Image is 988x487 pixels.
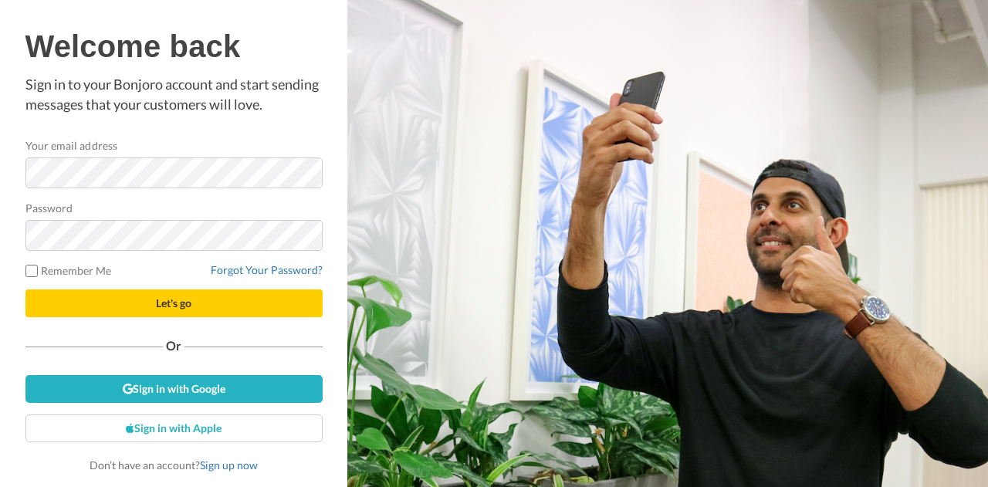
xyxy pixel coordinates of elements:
[211,263,323,276] a: Forgot Your Password?
[90,458,258,472] span: Don’t have an account?
[163,340,184,351] span: Or
[25,289,323,317] button: Let's go
[25,375,323,403] a: Sign in with Google
[25,262,112,279] label: Remember Me
[25,200,73,216] label: Password
[25,414,323,442] a: Sign in with Apple
[25,137,117,154] label: Your email address
[25,75,323,114] p: Sign in to your Bonjoro account and start sending messages that your customers will love.
[25,29,323,63] h1: Welcome back
[25,265,38,277] input: Remember Me
[200,458,258,472] a: Sign up now
[156,296,191,309] span: Let's go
